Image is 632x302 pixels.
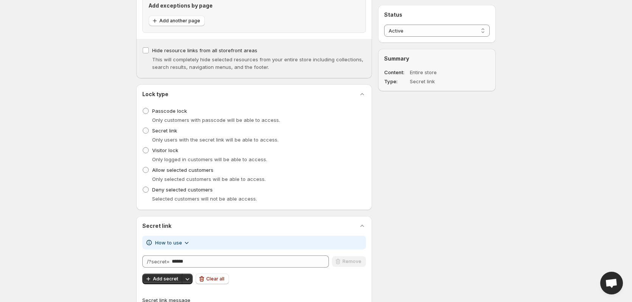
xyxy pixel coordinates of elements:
h2: Lock type [142,90,168,98]
span: Hide resource links from all storefront areas [152,47,257,53]
span: Only users with the secret link will be able to access. [152,137,279,143]
h2: Status [384,11,490,19]
button: How to use [151,237,195,249]
dt: Content: [384,68,408,76]
span: Passcode lock [152,108,187,114]
button: Clear all secrets [196,274,229,284]
span: Add secret [153,276,178,282]
span: Clear all [206,276,224,282]
span: Only logged in customers will be able to access. [152,156,267,162]
dd: Entire store [410,68,468,76]
h2: Secret link [142,222,171,230]
span: /?secret= [147,258,170,265]
button: Add secret [142,274,183,284]
span: Allow selected customers [152,167,213,173]
span: Visitor lock [152,147,178,153]
dd: Secret link [410,78,468,85]
button: Add another page [149,16,205,26]
span: How to use [155,239,182,246]
dt: Type: [384,78,408,85]
span: Deny selected customers [152,187,213,193]
span: Add another page [159,18,200,24]
span: Selected customers will not be able access. [152,196,257,202]
h2: Add exceptions by page [149,2,360,9]
span: Only selected customers will be able to access. [152,176,266,182]
button: Other save actions [182,274,193,284]
span: Secret link [152,128,177,134]
span: Only customers with passcode will be able to access. [152,117,280,123]
h2: Summary [384,55,490,62]
a: Open chat [600,272,623,294]
span: This will completely hide selected resources from your entire store including collections, search... [152,56,363,70]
